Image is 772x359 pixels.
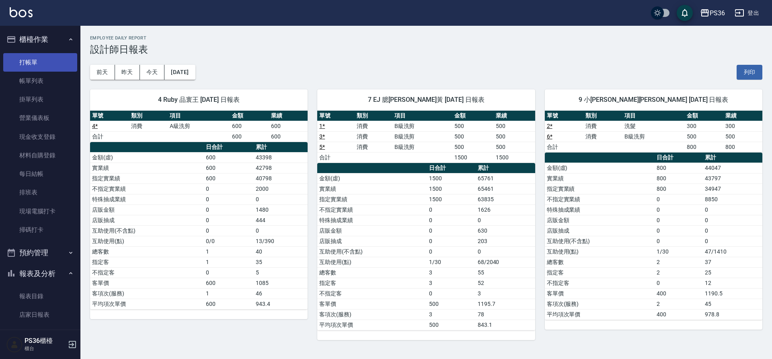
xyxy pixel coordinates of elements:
[476,267,535,278] td: 55
[254,257,308,267] td: 35
[710,8,725,18] div: PS36
[427,267,475,278] td: 3
[427,288,475,299] td: 0
[317,173,427,184] td: 金額(虛)
[317,225,427,236] td: 店販金額
[204,163,254,173] td: 600
[655,163,703,173] td: 800
[204,142,254,153] th: 日合計
[90,204,204,215] td: 店販金額
[254,204,308,215] td: 1480
[254,184,308,194] td: 2000
[254,142,308,153] th: 累計
[494,142,535,152] td: 500
[452,131,494,142] td: 500
[476,299,535,309] td: 1195.7
[655,225,703,236] td: 0
[115,65,140,80] button: 昨天
[90,152,204,163] td: 金額(虛)
[317,236,427,246] td: 店販抽成
[545,225,655,236] td: 店販抽成
[476,225,535,236] td: 630
[230,111,269,121] th: 金額
[545,111,584,121] th: 單號
[90,225,204,236] td: 互助使用(不含點)
[230,131,269,142] td: 600
[317,267,427,278] td: 總客數
[168,121,230,131] td: A級洗剪
[204,173,254,184] td: 600
[3,29,77,50] button: 櫃檯作業
[427,215,475,225] td: 0
[545,194,655,204] td: 不指定實業績
[655,257,703,267] td: 2
[545,215,655,225] td: 店販金額
[317,309,427,320] td: 客項次(服務)
[90,267,204,278] td: 不指定客
[545,111,762,153] table: a dense table
[476,309,535,320] td: 78
[655,215,703,225] td: 0
[655,184,703,194] td: 800
[545,299,655,309] td: 客項次(服務)
[476,204,535,215] td: 1626
[703,194,762,204] td: 8850
[545,163,655,173] td: 金額(虛)
[90,142,308,309] table: a dense table
[545,204,655,215] td: 特殊抽成業績
[90,163,204,173] td: 實業績
[90,173,204,184] td: 指定實業績
[3,221,77,239] a: 掃碼打卡
[317,152,355,163] td: 合計
[655,204,703,215] td: 0
[25,337,66,345] h5: PS36櫃檯
[723,111,762,121] th: 業績
[723,131,762,142] td: 500
[3,72,77,90] a: 帳單列表
[327,96,525,104] span: 7 EJ 臆[PERSON_NAME]黃 [DATE] 日報表
[554,96,753,104] span: 9 小[PERSON_NAME][PERSON_NAME] [DATE] 日報表
[545,257,655,267] td: 總客數
[355,121,392,131] td: 消費
[254,236,308,246] td: 13/390
[655,153,703,163] th: 日合計
[655,194,703,204] td: 0
[317,204,427,215] td: 不指定實業績
[476,246,535,257] td: 0
[622,131,685,142] td: B級洗剪
[90,65,115,80] button: 前天
[476,173,535,184] td: 65761
[392,131,452,142] td: B級洗剪
[703,225,762,236] td: 0
[703,184,762,194] td: 34947
[3,287,77,305] a: 報表目錄
[3,128,77,146] a: 現金收支登錄
[494,121,535,131] td: 500
[3,146,77,165] a: 材料自購登錄
[90,215,204,225] td: 店販抽成
[254,278,308,288] td: 1085
[703,257,762,267] td: 37
[476,163,535,173] th: 累計
[655,173,703,184] td: 800
[452,121,494,131] td: 500
[723,121,762,131] td: 300
[317,288,427,299] td: 不指定客
[90,299,204,309] td: 平均項次單價
[204,194,254,204] td: 0
[476,288,535,299] td: 3
[317,111,535,163] table: a dense table
[204,204,254,215] td: 0
[545,278,655,288] td: 不指定客
[737,65,762,80] button: 列印
[677,5,693,21] button: save
[254,288,308,299] td: 46
[476,184,535,194] td: 65461
[269,131,308,142] td: 600
[254,194,308,204] td: 0
[254,225,308,236] td: 0
[3,90,77,109] a: 掛單列表
[703,236,762,246] td: 0
[10,7,33,17] img: Logo
[427,320,475,330] td: 500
